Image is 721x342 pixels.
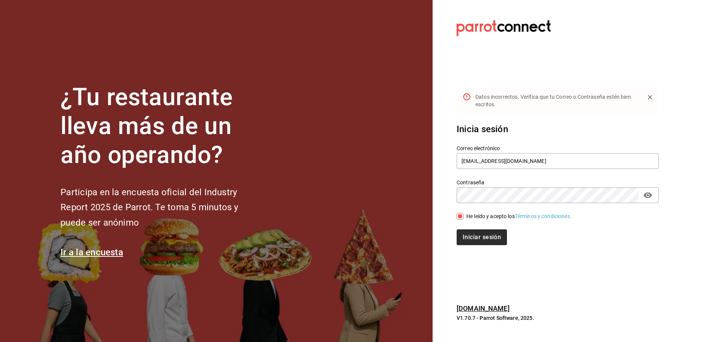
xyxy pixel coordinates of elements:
a: Ir a la encuesta [60,247,123,258]
button: Close [644,92,656,103]
input: Ingresa tu correo electrónico [457,153,659,169]
p: V1.70.7 - Parrot Software, 2025. [457,314,659,322]
button: passwordField [641,189,654,202]
label: Contraseña [457,180,659,185]
label: Correo electrónico [457,146,659,151]
div: Datos incorrectos. Verifica que tu Correo o Contraseña estén bien escritos. [475,90,638,111]
h2: Participa en la encuesta oficial del Industry Report 2025 de Parrot. Te toma 5 minutos y puede se... [60,185,263,231]
h3: Inicia sesión [457,122,659,136]
a: [DOMAIN_NAME] [457,304,510,312]
div: He leído y acepto los [466,212,572,220]
a: Términos y condiciones. [515,213,572,219]
h1: ¿Tu restaurante lleva más de un año operando? [60,83,263,169]
button: Iniciar sesión [457,229,507,245]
